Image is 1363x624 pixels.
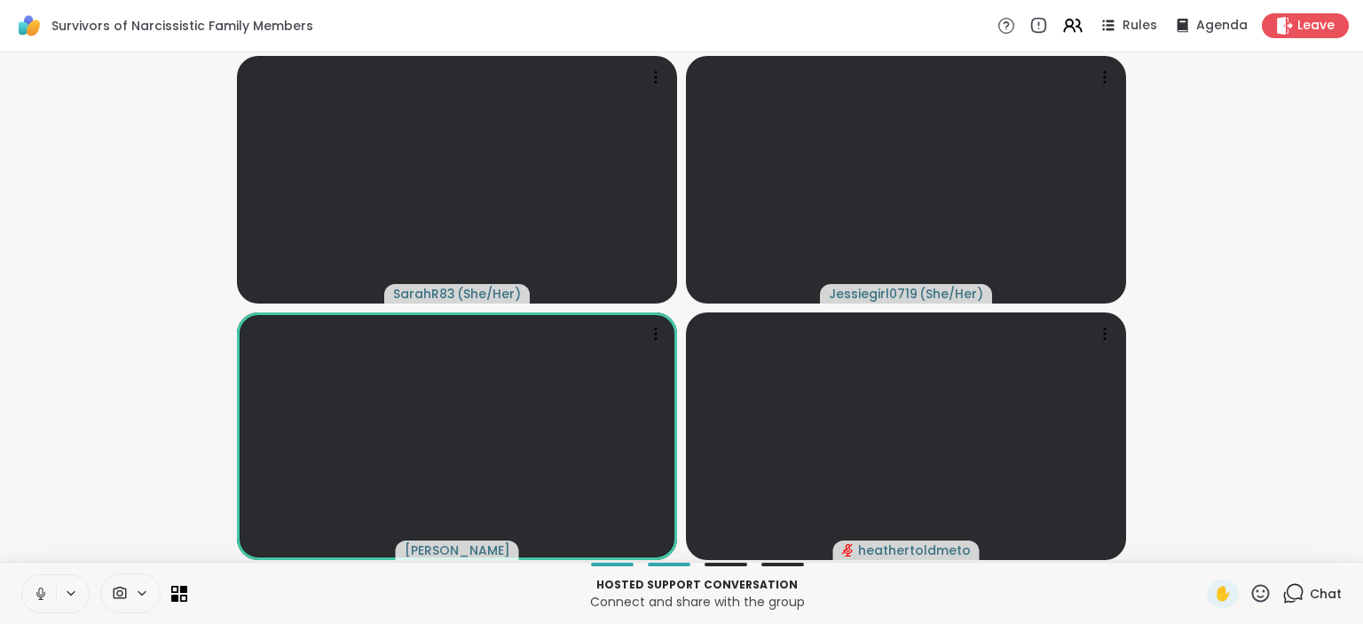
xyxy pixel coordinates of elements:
[405,541,510,559] span: [PERSON_NAME]
[457,285,521,303] span: ( She/Her )
[1310,585,1342,603] span: Chat
[1196,17,1248,35] span: Agenda
[1123,17,1157,35] span: Rules
[393,285,455,303] span: SarahR83
[829,285,918,303] span: Jessiegirl0719
[919,285,983,303] span: ( She/Her )
[858,541,971,559] span: heathertoldmeto
[198,577,1196,593] p: Hosted support conversation
[198,593,1196,611] p: Connect and share with the group
[1214,583,1232,604] span: ✋
[14,11,44,41] img: ShareWell Logomark
[51,17,313,35] span: Survivors of Narcissistic Family Members
[1297,17,1335,35] span: Leave
[842,544,855,557] span: audio-muted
